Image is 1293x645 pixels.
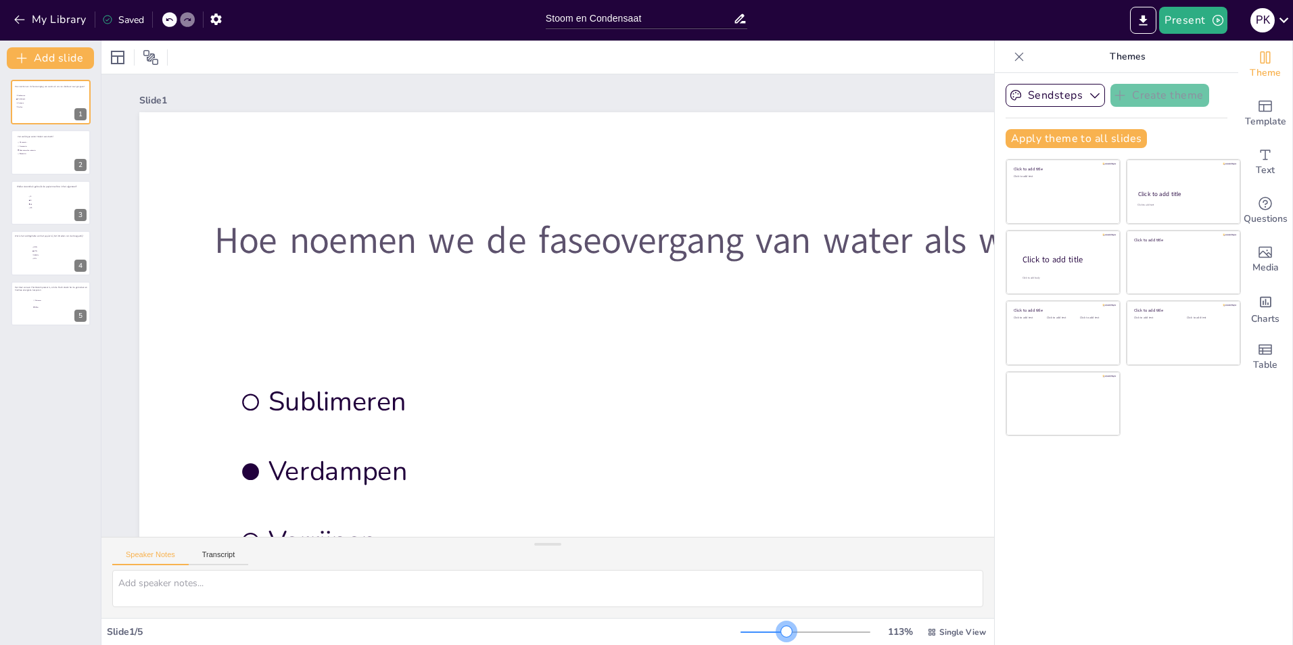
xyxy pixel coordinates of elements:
span: Table [1253,358,1277,373]
div: 2 [74,159,87,171]
span: Sublimeren [18,95,55,97]
div: 3 [74,209,87,221]
div: Click to add title [1138,190,1228,198]
span: Verrijpen [18,102,55,104]
span: 53% [34,247,71,249]
div: Click to add title [1014,166,1110,172]
span: Bronwater [20,153,57,155]
span: Verrijpen [268,523,949,558]
div: Click to add text [1047,316,1077,320]
div: Layout [107,47,128,68]
button: My Library [10,9,92,30]
div: Click to add title [1134,237,1231,242]
div: 1 [11,80,91,124]
div: Click to add text [1014,175,1110,178]
span: 20 [30,207,68,209]
span: Position [143,49,159,66]
span: 8 [30,199,68,201]
div: Change the overall theme [1238,41,1292,89]
button: Add slide [7,47,94,69]
div: P K [1250,8,1275,32]
div: Click to add title [1014,308,1110,313]
p: Themes [1030,41,1225,73]
div: 5 [74,310,87,322]
span: 8% [34,258,71,260]
span: Welke stoomdruk gebruikt de papiermachine in het algemeen? [17,185,76,187]
span: Template [1245,114,1286,129]
span: Hoe noemen we de faseovergang van water als we van vloeibaar naar gas gaan? [15,85,85,88]
span: Sublimeren [268,384,949,420]
span: 12 [30,203,68,205]
span: Verdampen [268,454,949,489]
span: Van welk type water maken we stoom? [18,135,53,137]
button: Sendsteps [1006,84,1105,107]
span: Verdampen [18,98,55,100]
span: Theme [1250,66,1281,80]
div: 5 [11,281,91,326]
div: Add charts and graphs [1238,284,1292,333]
span: Media [1252,260,1279,275]
div: Click to add body [1022,277,1108,280]
span: Charts [1251,312,1279,327]
span: 98.5% [34,254,71,256]
div: 113 % [884,625,916,638]
div: 2 [11,130,91,174]
button: Apply theme to all slides [1006,129,1147,148]
div: Add text boxes [1238,138,1292,187]
div: Click to add text [1187,316,1229,320]
button: Export to PowerPoint [1130,7,1156,34]
button: Present [1159,7,1227,34]
div: 3 [11,181,91,225]
div: 4 [11,231,91,275]
button: Transcript [189,550,249,565]
span: Niet waar [35,300,72,302]
div: 4 [74,260,87,272]
div: Get real-time input from your audience [1238,187,1292,235]
span: Wat is het vochtgehalte van het papier bij het intreden van de droogpartij? [15,235,83,237]
div: Saved [102,14,144,26]
span: 47% [34,250,71,252]
button: Speaker Notes [112,550,189,565]
div: 1 [74,108,87,120]
span: Het doel van een Thermocompressor is, om de Flash stoom her te gebruiken en hiermee energie te be... [15,285,87,291]
div: Click to add text [1014,316,1044,320]
span: 4 [30,195,68,197]
input: Insert title [546,9,734,28]
div: Add images, graphics, shapes or video [1238,235,1292,284]
div: Add a table [1238,333,1292,381]
button: Create theme [1110,84,1209,107]
span: Maaswater [20,141,57,143]
div: Add ready made slides [1238,89,1292,138]
span: Single View [939,627,986,638]
span: Waar [35,306,72,308]
span: Questions [1244,212,1288,226]
div: Slide 1 / 5 [107,625,740,638]
div: Click to add title [1022,254,1109,266]
div: Click to add text [1137,204,1227,207]
span: Kraanwater [20,145,57,147]
span: Gedemineraliseerd water [20,149,57,151]
div: Click to add title [1134,308,1231,313]
button: P K [1250,7,1275,34]
span: Text [1256,163,1275,178]
div: Click to add text [1080,316,1110,320]
div: Click to add text [1134,316,1177,320]
span: Stollen [18,106,55,108]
